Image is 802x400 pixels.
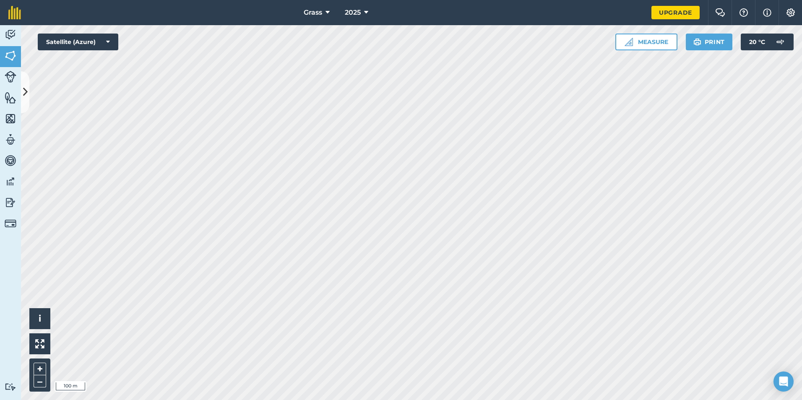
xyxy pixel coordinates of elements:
[5,133,16,146] img: svg+xml;base64,PD94bWwgdmVyc2lvbj0iMS4wIiBlbmNvZGluZz0idXRmLTgiPz4KPCEtLSBHZW5lcmF0b3I6IEFkb2JlIE...
[715,8,725,17] img: Two speech bubbles overlapping with the left bubble in the forefront
[686,34,733,50] button: Print
[772,34,789,50] img: svg+xml;base64,PD94bWwgdmVyc2lvbj0iMS4wIiBlbmNvZGluZz0idXRmLTgiPz4KPCEtLSBHZW5lcmF0b3I6IEFkb2JlIE...
[34,375,46,387] button: –
[625,38,633,46] img: Ruler icon
[29,308,50,329] button: i
[345,8,361,18] span: 2025
[5,49,16,62] img: svg+xml;base64,PHN2ZyB4bWxucz0iaHR0cDovL3d3dy53My5vcmcvMjAwMC9zdmciIHdpZHRoPSI1NiIgaGVpZ2h0PSI2MC...
[693,37,701,47] img: svg+xml;base64,PHN2ZyB4bWxucz0iaHR0cDovL3d3dy53My5vcmcvMjAwMC9zdmciIHdpZHRoPSIxOSIgaGVpZ2h0PSIyNC...
[763,8,771,18] img: svg+xml;base64,PHN2ZyB4bWxucz0iaHR0cDovL3d3dy53My5vcmcvMjAwMC9zdmciIHdpZHRoPSIxNyIgaGVpZ2h0PSIxNy...
[35,339,44,348] img: Four arrows, one pointing top left, one top right, one bottom right and the last bottom left
[615,34,677,50] button: Measure
[741,34,794,50] button: 20 °C
[5,91,16,104] img: svg+xml;base64,PHN2ZyB4bWxucz0iaHR0cDovL3d3dy53My5vcmcvMjAwMC9zdmciIHdpZHRoPSI1NiIgaGVpZ2h0PSI2MC...
[5,29,16,41] img: svg+xml;base64,PD94bWwgdmVyc2lvbj0iMS4wIiBlbmNvZGluZz0idXRmLTgiPz4KPCEtLSBHZW5lcmF0b3I6IEFkb2JlIE...
[5,175,16,188] img: svg+xml;base64,PD94bWwgdmVyc2lvbj0iMS4wIiBlbmNvZGluZz0idXRmLTgiPz4KPCEtLSBHZW5lcmF0b3I6IEFkb2JlIE...
[5,71,16,83] img: svg+xml;base64,PD94bWwgdmVyc2lvbj0iMS4wIiBlbmNvZGluZz0idXRmLTgiPz4KPCEtLSBHZW5lcmF0b3I6IEFkb2JlIE...
[773,371,794,392] div: Open Intercom Messenger
[39,313,41,324] span: i
[304,8,322,18] span: Grass
[749,34,765,50] span: 20 ° C
[739,8,749,17] img: A question mark icon
[5,383,16,391] img: svg+xml;base64,PD94bWwgdmVyc2lvbj0iMS4wIiBlbmNvZGluZz0idXRmLTgiPz4KPCEtLSBHZW5lcmF0b3I6IEFkb2JlIE...
[8,6,21,19] img: fieldmargin Logo
[38,34,118,50] button: Satellite (Azure)
[5,112,16,125] img: svg+xml;base64,PHN2ZyB4bWxucz0iaHR0cDovL3d3dy53My5vcmcvMjAwMC9zdmciIHdpZHRoPSI1NiIgaGVpZ2h0PSI2MC...
[5,196,16,209] img: svg+xml;base64,PD94bWwgdmVyc2lvbj0iMS4wIiBlbmNvZGluZz0idXRmLTgiPz4KPCEtLSBHZW5lcmF0b3I6IEFkb2JlIE...
[651,6,700,19] a: Upgrade
[34,363,46,375] button: +
[786,8,796,17] img: A cog icon
[5,218,16,229] img: svg+xml;base64,PD94bWwgdmVyc2lvbj0iMS4wIiBlbmNvZGluZz0idXRmLTgiPz4KPCEtLSBHZW5lcmF0b3I6IEFkb2JlIE...
[5,154,16,167] img: svg+xml;base64,PD94bWwgdmVyc2lvbj0iMS4wIiBlbmNvZGluZz0idXRmLTgiPz4KPCEtLSBHZW5lcmF0b3I6IEFkb2JlIE...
